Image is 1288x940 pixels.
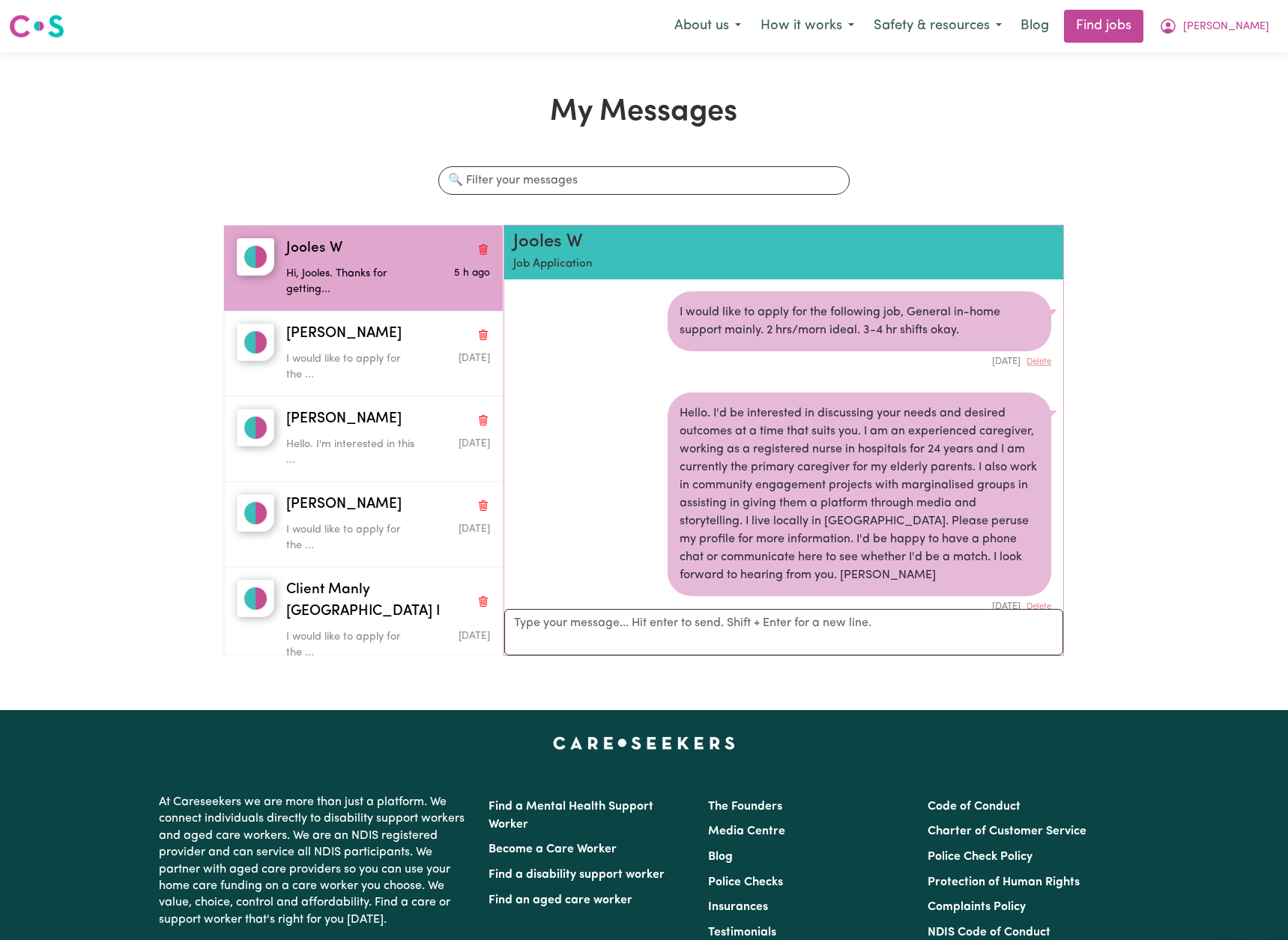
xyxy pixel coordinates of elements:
[477,324,490,344] button: Delete conversation
[237,324,274,361] img: Trevor J H
[489,869,665,881] a: Find a disability support worker
[489,843,617,855] a: Become a Care Worker
[9,9,64,43] a: Careseekers logo
[665,10,751,42] button: About us
[751,10,864,42] button: How it works
[928,825,1086,837] a: Charter of Customer Service
[668,351,1051,369] div: [DATE]
[237,494,274,532] img: William A
[286,324,402,345] span: [PERSON_NAME]
[477,592,490,611] button: Delete conversation
[438,166,850,195] input: 🔍 Filter your messages
[237,580,274,617] img: Client Manly NSW I
[708,825,785,837] a: Media Centre
[477,410,490,429] button: Delete conversation
[286,437,422,469] p: Hello. I'm interested in this ...
[286,238,342,260] span: Jooles W
[1228,880,1276,928] iframe: Button to launch messaging window
[489,801,653,831] a: Find a Mental Health Support Worker
[224,311,503,396] button: Trevor J H[PERSON_NAME]Delete conversationI would like to apply for the ...Message sent on August...
[159,788,471,934] p: At Careseekers we are more than just a platform. We connect individuals directly to disability su...
[223,94,1064,130] h1: My Messages
[668,596,1051,613] div: [DATE]
[513,256,964,273] p: Job Application
[1027,601,1051,613] button: Delete
[708,801,782,813] a: The Founders
[9,13,64,40] img: Careseekers logo
[928,801,1021,813] a: Code of Conduct
[224,396,503,482] button: Rick R[PERSON_NAME]Delete conversationHello. I'm interested in this ...Message sent on July 2, 2025
[928,851,1032,863] a: Police Check Policy
[286,522,422,554] p: I would like to apply for the ...
[553,737,735,749] a: Careseekers home page
[489,894,632,906] a: Find an aged care worker
[224,567,503,674] button: Client Manly NSW IClient Manly [GEOGRAPHIC_DATA] IDelete conversationI would like to apply for th...
[864,10,1012,42] button: Safety & resources
[286,409,402,431] span: [PERSON_NAME]
[708,876,783,888] a: Police Checks
[1149,10,1279,42] button: My Account
[1183,19,1269,35] span: [PERSON_NAME]
[459,524,490,534] span: Message sent on April 4, 2025
[477,495,490,515] button: Delete conversation
[708,851,733,863] a: Blog
[286,494,402,516] span: [PERSON_NAME]
[286,266,422,298] p: Hi, Jooles. Thanks for getting...
[224,225,503,311] button: Jooles WJooles WDelete conversationHi, Jooles. Thanks for getting...Message sent on August 4, 2025
[928,901,1026,913] a: Complaints Policy
[1027,356,1051,369] button: Delete
[286,580,471,623] span: Client Manly [GEOGRAPHIC_DATA] I
[286,629,422,661] p: I would like to apply for the ...
[1064,10,1143,43] a: Find jobs
[1012,10,1058,43] a: Blog
[708,901,768,913] a: Insurances
[928,876,1080,888] a: Protection of Human Rights
[459,439,490,449] span: Message sent on July 2, 2025
[513,231,964,253] h2: Jooles W
[286,351,422,383] p: I would like to apply for the ...
[459,354,490,363] span: Message sent on August 3, 2025
[708,927,776,939] a: Testimonials
[477,239,490,258] button: Delete conversation
[668,291,1051,351] div: I would like to apply for the following job, General in-home support mainly. 2 hrs/morn ideal. 3-...
[668,392,1051,596] div: Hello. I'd be interested in discussing your needs and desired outcomes at a time that suits you. ...
[237,238,274,276] img: Jooles W
[459,631,490,641] span: Message sent on April 4, 2025
[454,268,490,278] span: Message sent on August 4, 2025
[928,927,1050,939] a: NDIS Code of Conduct
[237,409,274,446] img: Rick R
[224,482,503,567] button: William A[PERSON_NAME]Delete conversationI would like to apply for the ...Message sent on April 4...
